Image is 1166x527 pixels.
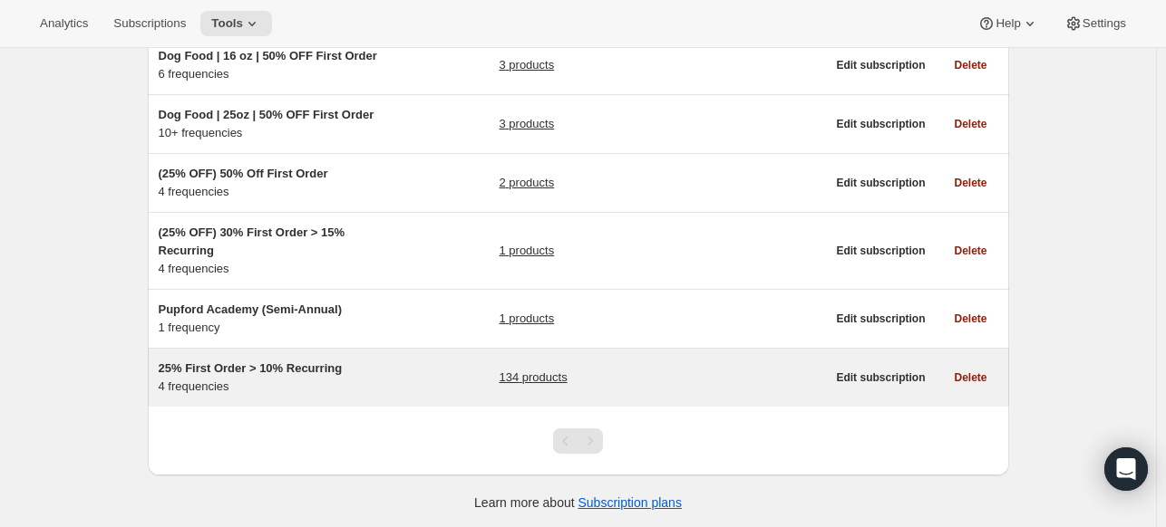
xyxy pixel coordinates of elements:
span: Delete [954,311,986,326]
a: 1 products [499,242,554,260]
div: 10+ frequencies [159,106,385,142]
nav: Pagination [553,428,603,454]
button: Delete [943,53,997,78]
button: Edit subscription [825,365,936,390]
span: Edit subscription [836,117,925,131]
div: 4 frequencies [159,359,385,396]
span: Settings [1083,16,1126,31]
button: Edit subscription [825,306,936,331]
div: 1 frequency [159,301,385,337]
a: 2 products [499,174,554,192]
button: Delete [943,306,997,331]
p: Learn more about [474,493,682,512]
button: Subscriptions [102,11,197,36]
button: Delete [943,365,997,390]
button: Analytics [29,11,99,36]
span: Delete [954,370,986,385]
span: Dog Food | 25oz | 50% OFF First Order [159,108,374,121]
span: Analytics [40,16,88,31]
button: Help [967,11,1049,36]
span: Tools [211,16,243,31]
a: 3 products [499,56,554,74]
span: (25% OFF) 30% First Order > 15% Recurring [159,225,345,257]
div: Open Intercom Messenger [1104,447,1148,491]
span: Delete [954,58,986,72]
button: Delete [943,111,997,137]
span: (25% OFF) 50% Off First Order [159,167,328,180]
button: Settings [1054,11,1137,36]
span: Edit subscription [836,311,925,326]
span: Edit subscription [836,58,925,72]
span: Help [996,16,1020,31]
span: Delete [954,244,986,258]
a: 3 products [499,115,554,133]
button: Delete [943,238,997,263]
span: Dog Food | 16 oz | 50% OFF First Order [159,49,377,62]
div: 6 frequencies [159,47,385,83]
button: Delete [943,170,997,196]
button: Edit subscription [825,53,936,78]
span: Edit subscription [836,370,925,385]
a: 134 products [499,369,567,387]
a: 1 products [499,310,554,328]
button: Edit subscription [825,238,936,263]
span: Delete [954,117,986,131]
button: Tools [200,11,272,36]
span: Subscriptions [113,16,186,31]
span: Pupford Academy (Semi-Annual) [159,302,342,316]
a: Subscription plans [578,495,682,510]
span: Edit subscription [836,244,925,258]
span: 25% First Order > 10% Recurring [159,361,343,375]
span: Edit subscription [836,176,925,190]
div: 4 frequencies [159,165,385,201]
span: Delete [954,176,986,190]
div: 4 frequencies [159,224,385,278]
button: Edit subscription [825,111,936,137]
button: Edit subscription [825,170,936,196]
